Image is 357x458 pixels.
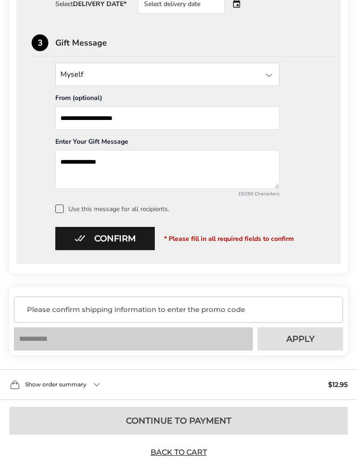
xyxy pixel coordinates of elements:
button: Continue to Payment [9,407,348,435]
div: From (optional) [55,93,279,106]
button: Apply [258,327,343,351]
div: 3 [32,34,48,51]
div: Enter Your Gift Message [55,137,279,150]
div: Gift Message [55,39,341,47]
div: 15/250 Characters [55,191,279,197]
span: * Please fill in all required fields to confirm [164,234,294,243]
span: $12.95 [328,381,348,388]
input: State [55,63,279,86]
div: Select [55,1,126,7]
span: Please confirm shipping information to enter the promo code [27,305,335,314]
input: From [55,106,279,130]
a: Back to Cart [146,447,211,458]
span: Show order summary [25,382,86,387]
textarea: Add a message [55,150,279,189]
span: Apply [286,335,315,343]
button: Confirm button [55,227,155,250]
label: Use this message for all recipients. [55,205,325,213]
